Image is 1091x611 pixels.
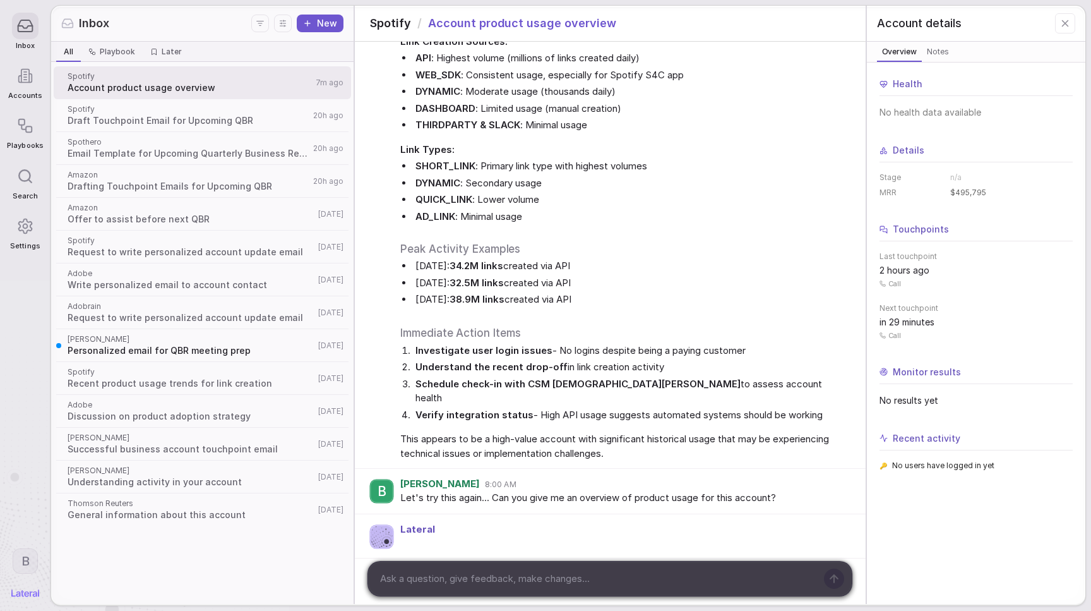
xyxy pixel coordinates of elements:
span: 20h ago [313,143,343,154]
span: Accounts [8,92,42,100]
a: SpotifyRecent product usage trends for link creation[DATE] [54,362,351,395]
span: No health data available [879,106,1073,119]
button: Filters [251,15,269,32]
span: n/a [950,172,962,183]
span: 20h ago [313,176,343,186]
span: Adobe [68,269,314,279]
span: [DATE] [318,341,343,351]
span: Spothero [68,137,309,147]
li: : Consistent usage, especially for Spotify S4C app [413,68,845,83]
button: New thread [297,15,343,32]
span: Lateral [400,524,435,534]
span: Spotify [68,104,309,114]
span: Email Template for Upcoming Quarterly Business Review [68,147,309,160]
li: : Highest volume (millions of links created daily) [413,51,845,66]
li: : Limited usage (manual creation) [413,102,845,116]
span: Account product usage overview [428,15,616,32]
span: [DATE] [318,275,343,285]
span: Details [893,144,924,157]
span: Recent product usage trends for link creation [68,377,314,390]
span: Understanding activity in your account [68,476,314,488]
span: Request to write personalized account update email [68,246,314,258]
span: Spotify [68,71,312,82]
li: : Moderate usage (thousands daily) [413,85,845,99]
a: Inbox [7,6,43,56]
li: to assess account health [413,377,845,406]
span: Monitor results [893,366,961,378]
a: SpotifyRequest to write personalized account update email[DATE] [54,231,351,263]
span: [DATE] [318,505,343,515]
li: : Primary link type with highest volumes [413,159,845,174]
strong: Link Creation Sources: [400,35,508,47]
span: Playbook [100,47,135,57]
span: Notes [924,45,951,58]
li: [DATE]: created via API [413,276,845,291]
a: [PERSON_NAME]Understanding activity in your account[DATE] [54,461,351,493]
span: Next touchpoint [879,303,1073,313]
span: $495,795 [950,188,986,198]
h2: Immediate Action Items [400,325,845,341]
span: Thomson Reuters [68,499,314,509]
span: [DATE] [318,209,343,219]
li: [DATE]: created via API [413,293,845,307]
span: Settings [10,242,40,250]
span: Later [162,47,182,57]
span: Offer to assist before next QBR [68,213,314,226]
span: Amazon [68,203,314,213]
span: Search [13,192,38,200]
span: Draft Touchpoint Email for Upcoming QBR [68,114,309,127]
span: [DATE] [318,373,343,384]
span: 20h ago [313,111,343,121]
a: AdobeWrite personalized email to account contact[DATE] [54,263,351,296]
span: [PERSON_NAME] [68,433,314,443]
span: [DATE] [318,242,343,252]
a: SpotheroEmail Template for Upcoming Quarterly Business Review20h ago [54,132,351,165]
span: No results yet [879,394,1073,407]
a: Thomson ReutersGeneral information about this account[DATE] [54,493,351,526]
span: Successful business account touchpoint email [68,443,314,456]
strong: API [415,52,431,64]
span: [PERSON_NAME] [68,466,314,476]
span: [PERSON_NAME] [400,479,480,490]
strong: 32.5M links [450,277,504,289]
h3: Peak Activity Examples [400,241,845,257]
span: Request to write personalized account update email [68,312,314,324]
span: 8:00 AM [485,480,516,490]
span: [DATE] [318,472,343,482]
span: 🔑 [879,461,887,471]
span: Let's try this again... Can you give me an overview of product usage for this account? [400,491,845,505]
strong: Understand the recent drop-off [415,361,568,373]
strong: WEB_SDK [415,69,461,81]
img: Agent avatar [370,525,393,548]
strong: Investigate user login issues [415,344,552,356]
a: SpotifyDraft Touchpoint Email for Upcoming QBR20h ago [54,99,351,132]
span: in 29 minutes [879,316,934,329]
strong: DYNAMIC [415,177,460,189]
strong: Verify integration status [415,409,534,421]
a: Accounts [7,56,43,106]
a: Playbooks [7,106,43,156]
span: Recent activity [893,432,960,445]
span: Discussion on product adoption strategy [68,410,314,423]
li: - High API usage suggests automated systems should be working [413,408,845,423]
a: Settings [7,207,43,257]
strong: 38.9M links [450,293,504,305]
li: : Lower volume [413,193,845,207]
a: [PERSON_NAME]Successful business account touchpoint email[DATE] [54,428,351,461]
span: Inbox [16,42,35,50]
li: : Secondary usage [413,176,845,191]
a: AmazonDrafting Touchpoint Emails for Upcoming QBR20h ago [54,165,351,198]
strong: THIRDPARTY & SLACK [415,119,520,131]
span: Account details [877,15,962,32]
span: Amazon [68,170,309,180]
span: Inbox [79,15,109,32]
strong: Link Types: [400,143,455,155]
strong: AD_LINK [415,210,455,222]
span: [DATE] [318,439,343,449]
dt: Stage [879,172,943,183]
span: Spotify [370,15,411,32]
span: Overview [879,45,919,58]
span: No users have logged in yet [892,461,995,471]
li: - No logins despite being a paying customer [413,344,845,358]
a: AmazonOffer to assist before next QBR[DATE] [54,198,351,231]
